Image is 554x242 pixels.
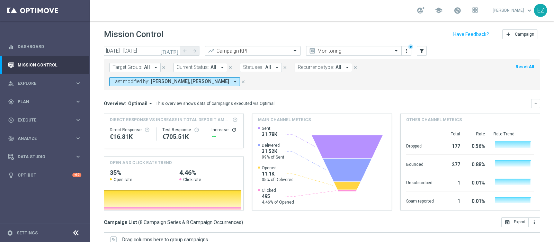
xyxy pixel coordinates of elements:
h4: Other channel metrics [406,117,462,123]
div: equalizer Dashboard [8,44,82,50]
i: more_vert [531,219,537,225]
span: Explore [18,81,75,86]
span: Direct Response VS Increase In Total Deposit Amount [110,117,230,123]
button: Target Group: All arrow_drop_down [109,63,161,72]
span: Statuses: [243,64,263,70]
span: All [336,64,341,70]
div: Analyze [8,135,75,142]
span: Optimail [128,100,148,107]
i: keyboard_arrow_right [75,98,81,105]
a: Settings [17,231,38,235]
a: Mission Control [18,56,81,74]
div: 0.01% [468,195,485,206]
div: Total [442,131,460,137]
span: Target Group: [113,64,142,70]
button: close [282,64,288,71]
span: Last modified by: [113,79,149,84]
h3: Overview: [104,100,126,107]
button: close [227,64,233,71]
div: -- [212,133,238,141]
div: 0.56% [468,140,485,151]
span: Execute [18,118,75,122]
span: Sent [262,126,277,131]
button: Optimail arrow_drop_down [126,100,156,107]
span: Campaign [515,32,534,37]
i: arrow_forward [192,48,197,53]
button: Statuses: All arrow_drop_down [240,63,282,72]
h4: Main channel metrics [258,117,311,123]
button: close [352,64,358,71]
i: arrow_drop_down [344,64,350,71]
button: arrow_back [180,46,190,56]
span: Data Studio [18,155,75,159]
span: 495 [262,193,294,199]
a: [PERSON_NAME]keyboard_arrow_down [492,5,534,16]
span: Open rate [114,177,132,182]
button: play_circle_outline Execute keyboard_arrow_right [8,117,82,123]
button: person_search Explore keyboard_arrow_right [8,81,82,86]
button: track_changes Analyze keyboard_arrow_right [8,136,82,141]
div: Mission Control [8,62,82,68]
span: Analyze [18,136,75,141]
span: 35% of Delivered [262,177,294,182]
div: Data Studio keyboard_arrow_right [8,154,82,160]
i: gps_fixed [8,99,14,105]
span: All [144,64,150,70]
button: close [161,64,167,71]
i: close [353,65,358,70]
div: Dashboard [8,37,81,56]
span: [PERSON_NAME], [PERSON_NAME] [151,79,229,84]
div: 0.88% [468,158,485,169]
span: school [435,7,443,14]
div: 1 [442,195,460,206]
i: close [283,65,287,70]
div: Unsubscribed [406,177,434,188]
button: keyboard_arrow_down [531,99,540,108]
button: refresh [231,127,237,133]
button: Reset All [515,63,535,71]
span: Clicked [262,188,294,193]
i: close [161,65,166,70]
a: Optibot [18,166,72,184]
div: 1 [442,177,460,188]
span: All [265,64,271,70]
i: close [228,65,233,70]
span: 11.1K [262,171,294,177]
span: ) [241,219,243,225]
i: keyboard_arrow_right [75,80,81,87]
i: close [241,79,245,84]
div: 277 [442,158,460,169]
h2: 4.46% [179,169,238,177]
button: gps_fixed Plan keyboard_arrow_right [8,99,82,105]
i: keyboard_arrow_down [533,101,538,106]
a: Dashboard [18,37,81,56]
span: 8 Campaign Series & 8 Campaign Occurrences [140,219,241,225]
div: Test Response [162,127,200,133]
i: preview [309,47,316,54]
button: Last modified by: [PERSON_NAME], [PERSON_NAME] arrow_drop_down [109,77,240,86]
i: [DATE] [160,48,179,54]
div: Increase [212,127,238,133]
span: 4.46% of Opened [262,199,294,205]
span: 31.78K [262,131,277,137]
div: Data Studio [8,154,75,160]
div: lightbulb Optibot +10 [8,172,82,178]
span: Opened [262,165,294,171]
span: 99% of Sent [262,154,284,160]
div: There are unsaved changes [408,44,413,49]
i: settings [7,230,13,236]
div: Direct Response [110,127,151,133]
button: more_vert [403,47,410,55]
span: Click rate [183,177,201,182]
i: add [506,32,511,37]
div: Rate [468,131,485,137]
button: Current Status: All arrow_drop_down [173,63,227,72]
div: Spam reported [406,195,434,206]
ng-select: Monitoring [306,46,402,56]
input: Select date range [104,46,180,56]
button: open_in_browser Export [501,217,529,227]
div: Dropped [406,140,434,151]
input: Have Feedback? [453,32,489,37]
